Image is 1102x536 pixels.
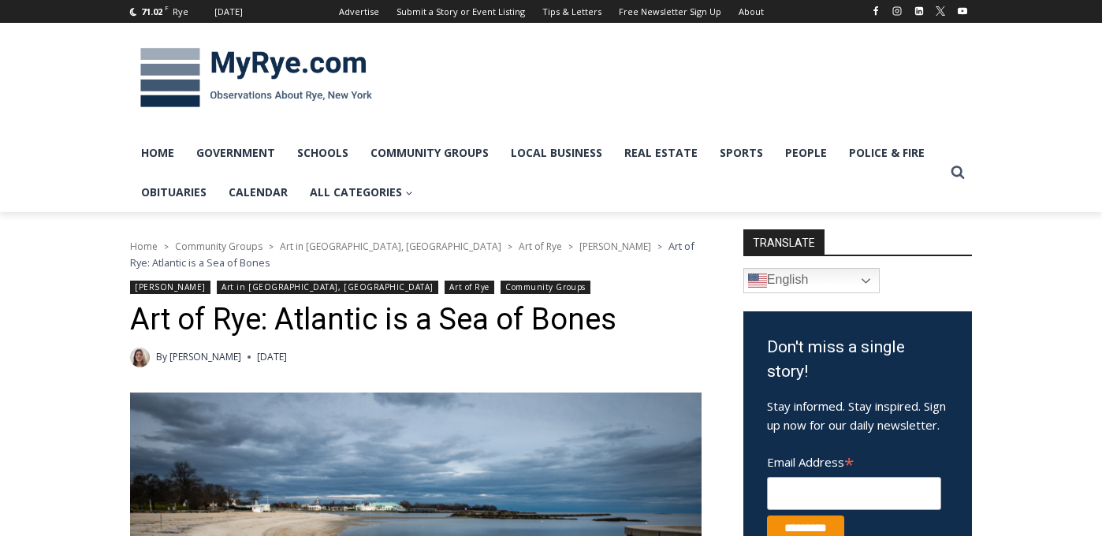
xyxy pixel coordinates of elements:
[286,133,359,173] a: Schools
[130,238,702,270] nav: Breadcrumbs
[257,349,287,364] time: [DATE]
[866,2,885,20] a: Facebook
[888,2,907,20] a: Instagram
[613,133,709,173] a: Real Estate
[657,241,662,252] span: >
[953,2,972,20] a: YouTube
[130,348,150,367] a: Author image
[500,133,613,173] a: Local Business
[508,241,512,252] span: >
[214,5,243,19] div: [DATE]
[175,240,262,253] a: Community Groups
[501,281,590,294] a: Community Groups
[931,2,950,20] a: X
[130,239,694,269] span: Art of Rye: Atlantic is a Sea of Bones
[767,446,941,475] label: Email Address
[709,133,774,173] a: Sports
[185,133,286,173] a: Government
[173,5,188,19] div: Rye
[130,173,218,212] a: Obituaries
[310,184,413,201] span: All Categories
[910,2,929,20] a: Linkedin
[130,302,702,338] h1: Art of Rye: Atlantic is a Sea of Bones
[165,3,169,12] span: F
[944,158,972,187] button: View Search Form
[218,173,299,212] a: Calendar
[130,348,150,367] img: (PHOTO: MyRye.com intern Amélie Coghlan, 2025. Contributed.)
[519,240,562,253] a: Art of Rye
[299,173,424,212] a: All Categories
[130,240,158,253] a: Home
[767,335,948,385] h3: Don't miss a single story!
[774,133,838,173] a: People
[141,6,162,17] span: 71.02
[164,241,169,252] span: >
[579,240,651,253] a: [PERSON_NAME]
[130,37,382,119] img: MyRye.com
[445,281,493,294] a: Art of Rye
[838,133,936,173] a: Police & Fire
[169,350,241,363] a: [PERSON_NAME]
[767,396,948,434] p: Stay informed. Stay inspired. Sign up now for our daily newsletter.
[130,133,944,213] nav: Primary Navigation
[568,241,573,252] span: >
[130,133,185,173] a: Home
[743,229,825,255] strong: TRANSLATE
[269,241,274,252] span: >
[280,240,501,253] a: Art in [GEOGRAPHIC_DATA], [GEOGRAPHIC_DATA]
[748,271,767,290] img: en
[217,281,438,294] a: Art in [GEOGRAPHIC_DATA], [GEOGRAPHIC_DATA]
[130,281,210,294] a: [PERSON_NAME]
[743,268,880,293] a: English
[156,349,167,364] span: By
[359,133,500,173] a: Community Groups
